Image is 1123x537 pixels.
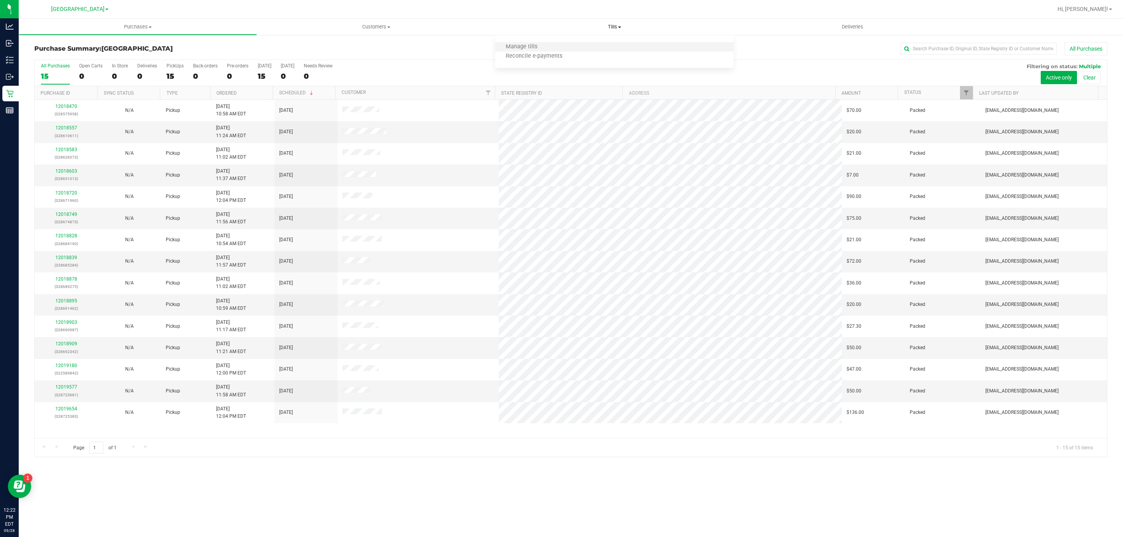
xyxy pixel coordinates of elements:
a: Filter [960,86,973,99]
span: Not Applicable [125,388,134,394]
a: 12019654 [55,406,77,412]
p: (328626073) [39,154,93,161]
span: [DATE] 12:04 PM EDT [216,405,246,420]
span: Not Applicable [125,237,134,242]
button: N/A [125,193,134,200]
button: Clear [1078,71,1101,84]
div: [DATE] [258,63,271,69]
div: 0 [304,72,333,81]
a: 12018909 [55,341,77,346]
input: Search Purchase ID, Original ID, State Registry ID or Customer Name... [901,43,1057,55]
span: [DATE] 12:00 PM EDT [216,362,246,377]
a: Sync Status [104,90,134,96]
span: Not Applicable [125,194,134,199]
span: [GEOGRAPHIC_DATA] [101,45,173,52]
span: [EMAIL_ADDRESS][DOMAIN_NAME] [985,193,1059,200]
p: (328723681) [39,391,93,399]
span: [EMAIL_ADDRESS][DOMAIN_NAME] [985,279,1059,287]
span: Not Applicable [125,345,134,350]
span: Not Applicable [125,108,134,113]
span: $136.00 [847,409,864,416]
span: [DATE] [279,301,293,308]
span: Pickup [166,366,180,373]
span: [EMAIL_ADDRESS][DOMAIN_NAME] [985,107,1059,114]
span: Multiple [1079,63,1101,69]
a: 12018603 [55,168,77,174]
button: N/A [125,301,134,308]
span: Packed [910,215,925,222]
a: 12018749 [55,212,77,217]
span: Packed [910,323,925,330]
span: [DATE] 11:02 AM EDT [216,276,246,290]
a: Scheduled [279,90,315,95]
span: Not Applicable [125,280,134,286]
inline-svg: Inventory [6,56,14,64]
iframe: Resource center [8,475,31,498]
span: Page of 1 [67,442,123,454]
span: Packed [910,128,925,136]
a: 12018895 [55,298,77,304]
div: All Purchases [41,63,70,69]
span: $7.00 [847,171,859,179]
span: Packed [910,301,925,308]
span: [DATE] [279,215,293,222]
span: Packed [910,409,925,416]
span: [EMAIL_ADDRESS][DOMAIN_NAME] [985,150,1059,157]
button: N/A [125,236,134,244]
span: [EMAIL_ADDRESS][DOMAIN_NAME] [985,366,1059,373]
iframe: Resource center unread badge [23,473,32,483]
span: [EMAIL_ADDRESS][DOMAIN_NAME] [985,171,1059,179]
button: N/A [125,323,134,330]
a: 12018470 [55,104,77,109]
span: [DATE] [279,387,293,395]
span: [DATE] 11:24 AM EDT [216,124,246,139]
span: [DATE] 11:56 AM EDT [216,211,246,226]
div: 15 [167,72,184,81]
span: Not Applicable [125,302,134,307]
span: $70.00 [847,107,861,114]
span: Pickup [166,409,180,416]
span: Pickup [166,107,180,114]
div: Deliveries [137,63,157,69]
a: 12019577 [55,384,77,390]
a: Filter [482,86,495,99]
span: [DATE] 11:37 AM EDT [216,168,246,182]
span: [DATE] [279,366,293,373]
span: Packed [910,193,925,200]
h3: Purchase Summary: [34,45,392,52]
div: 15 [41,72,70,81]
p: (328684190) [39,240,93,247]
span: Not Applicable [125,323,134,329]
span: [DATE] [279,107,293,114]
span: $50.00 [847,387,861,395]
button: N/A [125,387,134,395]
button: N/A [125,344,134,352]
span: [EMAIL_ADDRESS][DOMAIN_NAME] [985,387,1059,395]
span: Pickup [166,215,180,222]
span: Pickup [166,344,180,352]
span: [DATE] 11:58 AM EDT [216,383,246,398]
div: Needs Review [304,63,333,69]
button: All Purchases [1065,42,1107,55]
div: 15 [258,72,271,81]
span: Pickup [166,301,180,308]
span: $27.30 [847,323,861,330]
span: $72.00 [847,258,861,265]
a: Ordered [216,90,237,96]
a: 12018583 [55,147,77,152]
span: $90.00 [847,193,861,200]
span: Not Applicable [125,216,134,221]
button: Active only [1041,71,1077,84]
span: [DATE] 10:59 AM EDT [216,297,246,312]
span: Reconcile e-payments [495,53,573,60]
p: 09/28 [4,528,15,533]
inline-svg: Reports [6,106,14,114]
span: Pickup [166,171,180,179]
button: N/A [125,279,134,287]
div: 0 [137,72,157,81]
span: [EMAIL_ADDRESS][DOMAIN_NAME] [985,128,1059,136]
p: 12:22 PM EDT [4,507,15,528]
span: [EMAIL_ADDRESS][DOMAIN_NAME] [985,344,1059,352]
inline-svg: Retail [6,90,14,97]
a: 12018557 [55,125,77,131]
